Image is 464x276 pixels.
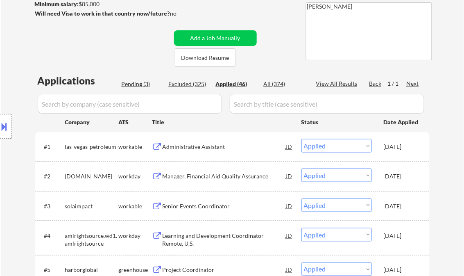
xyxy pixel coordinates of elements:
strong: Will need Visa to work in that country now/future?: [35,10,172,17]
div: [DATE] [384,143,420,151]
div: Next [407,80,420,88]
div: JD [285,228,294,243]
div: workday [119,232,152,240]
div: JD [285,139,294,154]
div: solaimpact [65,202,119,210]
div: Date Applied [384,118,420,126]
div: [DATE] [384,172,420,180]
div: [DATE] [384,202,420,210]
div: workable [119,202,152,210]
div: Administrative Assistant [163,143,286,151]
div: greenhouse [119,266,152,274]
div: #5 [44,266,59,274]
button: Download Resume [175,48,235,67]
div: Status [301,114,372,129]
div: #4 [44,232,59,240]
div: no [170,9,194,18]
strong: Minimum salary: [35,0,79,7]
div: All (374) [264,80,305,88]
div: Senior Events Coordinator [163,202,286,210]
div: harborglobal [65,266,119,274]
div: amlrightsource.wd1.amlrightsource [65,232,119,248]
div: JD [285,169,294,183]
button: Add a Job Manually [174,30,257,46]
div: View All Results [316,80,360,88]
input: Search by title (case sensitive) [230,94,424,114]
div: Project Coordinator [163,266,286,274]
div: [DATE] [384,232,420,240]
div: Learning and Development Coordinator - Remote, U.S. [163,232,286,248]
div: Manager, Financial Aid Quality Assurance [163,172,286,180]
div: JD [285,198,294,213]
div: Back [369,80,383,88]
div: [DATE] [384,266,420,274]
div: #3 [44,202,59,210]
div: Title [152,118,294,126]
div: Excluded (325) [169,80,210,88]
div: 1 / 1 [388,80,407,88]
div: Applied (46) [216,80,257,88]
